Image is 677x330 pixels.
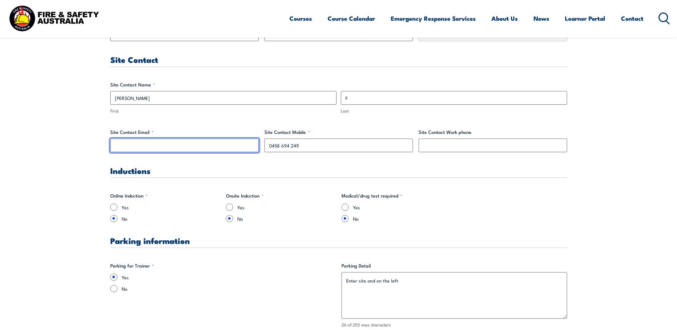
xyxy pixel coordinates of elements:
[391,9,476,28] a: Emergency Response Services
[289,9,312,28] a: Courses
[110,166,567,175] h3: Inductions
[122,285,336,292] label: No
[342,192,402,199] legend: Medical/drug test required
[122,274,336,281] label: Yes
[226,192,263,199] legend: Onsite Induction
[621,9,643,28] a: Contact
[353,204,451,211] label: Yes
[565,9,605,28] a: Learner Portal
[110,107,337,114] label: First
[110,262,154,269] legend: Parking for Trainer
[237,204,336,211] label: Yes
[122,204,220,211] label: Yes
[110,236,567,245] h3: Parking information
[110,55,567,64] h3: Site Contact
[264,129,413,136] label: Site Contact Mobile
[237,215,336,222] label: No
[122,215,220,222] label: No
[342,321,567,328] div: 26 of 255 max characters
[353,215,451,222] label: No
[328,9,375,28] a: Course Calendar
[110,81,155,88] legend: Site Contact Name
[491,9,518,28] a: About Us
[534,9,549,28] a: News
[419,129,567,136] label: Site Contact Work phone
[341,107,567,114] label: Last
[342,262,567,269] label: Parking Detail
[110,129,259,136] label: Site Contact Email
[110,192,147,199] legend: Online Induction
